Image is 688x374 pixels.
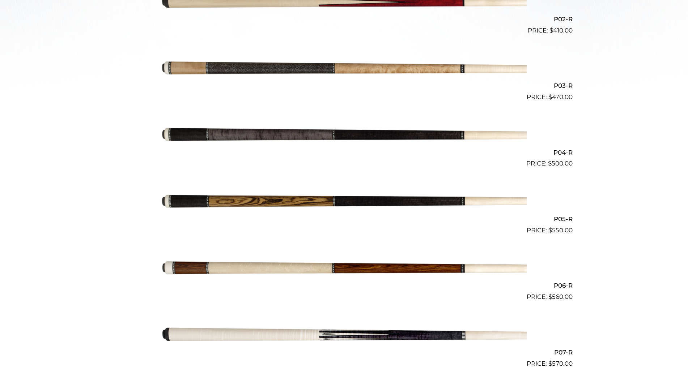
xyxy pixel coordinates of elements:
[549,27,573,34] bdi: 410.00
[115,79,573,93] h2: P03-R
[115,305,573,368] a: P07-R $570.00
[549,27,553,34] span: $
[548,227,573,234] bdi: 550.00
[115,212,573,225] h2: P05-R
[115,279,573,292] h2: P06-R
[161,105,527,165] img: P04-R
[548,160,552,167] span: $
[115,38,573,102] a: P03-R $470.00
[548,360,552,367] span: $
[115,171,573,235] a: P05-R $550.00
[548,293,573,300] bdi: 560.00
[115,105,573,168] a: P04-R $500.00
[548,93,552,100] span: $
[161,305,527,365] img: P07-R
[548,160,573,167] bdi: 500.00
[115,146,573,159] h2: P04-R
[548,360,573,367] bdi: 570.00
[115,12,573,26] h2: P02-R
[161,238,527,299] img: P06-R
[548,227,552,234] span: $
[115,345,573,359] h2: P07-R
[161,171,527,232] img: P05-R
[161,38,527,99] img: P03-R
[115,238,573,302] a: P06-R $560.00
[548,93,573,100] bdi: 470.00
[548,293,552,300] span: $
